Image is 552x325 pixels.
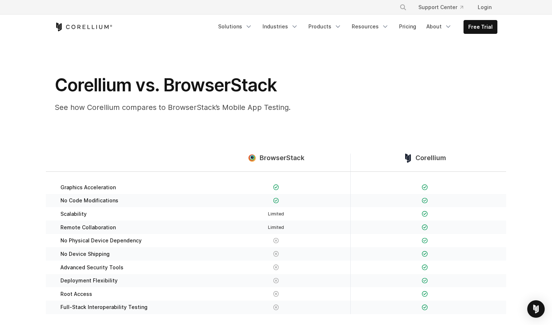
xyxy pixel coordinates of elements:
[60,224,116,231] span: Remote Collaboration
[60,197,118,204] span: No Code Modifications
[273,291,279,297] img: X
[60,291,92,297] span: Root Access
[214,20,497,34] div: Navigation Menu
[60,277,118,284] span: Deployment Flexibility
[397,1,410,14] button: Search
[60,264,123,271] span: Advanced Security Tools
[304,20,346,33] a: Products
[268,211,284,217] span: Limited
[55,74,346,96] h1: Corellium vs. BrowserStack
[60,251,110,257] span: No Device Shipping
[60,237,142,244] span: No Physical Device Dependency
[527,300,545,318] div: Open Intercom Messenger
[422,291,428,297] img: Checkmark
[422,211,428,217] img: Checkmark
[422,264,428,270] img: Checkmark
[422,278,428,284] img: Checkmark
[60,184,116,191] span: Graphics Acceleration
[268,225,284,230] span: Limited
[422,304,428,310] img: Checkmark
[422,224,428,230] img: Checkmark
[273,304,279,310] img: X
[260,154,304,162] span: BrowserStack
[214,20,257,33] a: Solutions
[248,154,257,163] img: compare_browserstack--large
[273,278,279,284] img: X
[395,20,421,33] a: Pricing
[60,304,147,310] span: Full-Stack Interoperability Testing
[273,264,279,270] img: X
[415,154,446,162] span: Corellium
[464,20,497,33] a: Free Trial
[422,198,428,204] img: Checkmark
[422,238,428,244] img: Checkmark
[347,20,393,33] a: Resources
[60,211,87,217] span: Scalability
[472,1,497,14] a: Login
[273,238,279,244] img: X
[422,20,456,33] a: About
[273,184,279,190] img: Checkmark
[258,20,303,33] a: Industries
[413,1,469,14] a: Support Center
[55,23,113,31] a: Corellium Home
[391,1,497,14] div: Navigation Menu
[273,198,279,204] img: Checkmark
[273,251,279,257] img: X
[55,102,346,113] p: See how Corellium compares to BrowserStack’s Mobile App Testing.
[422,251,428,257] img: Checkmark
[422,184,428,190] img: Checkmark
